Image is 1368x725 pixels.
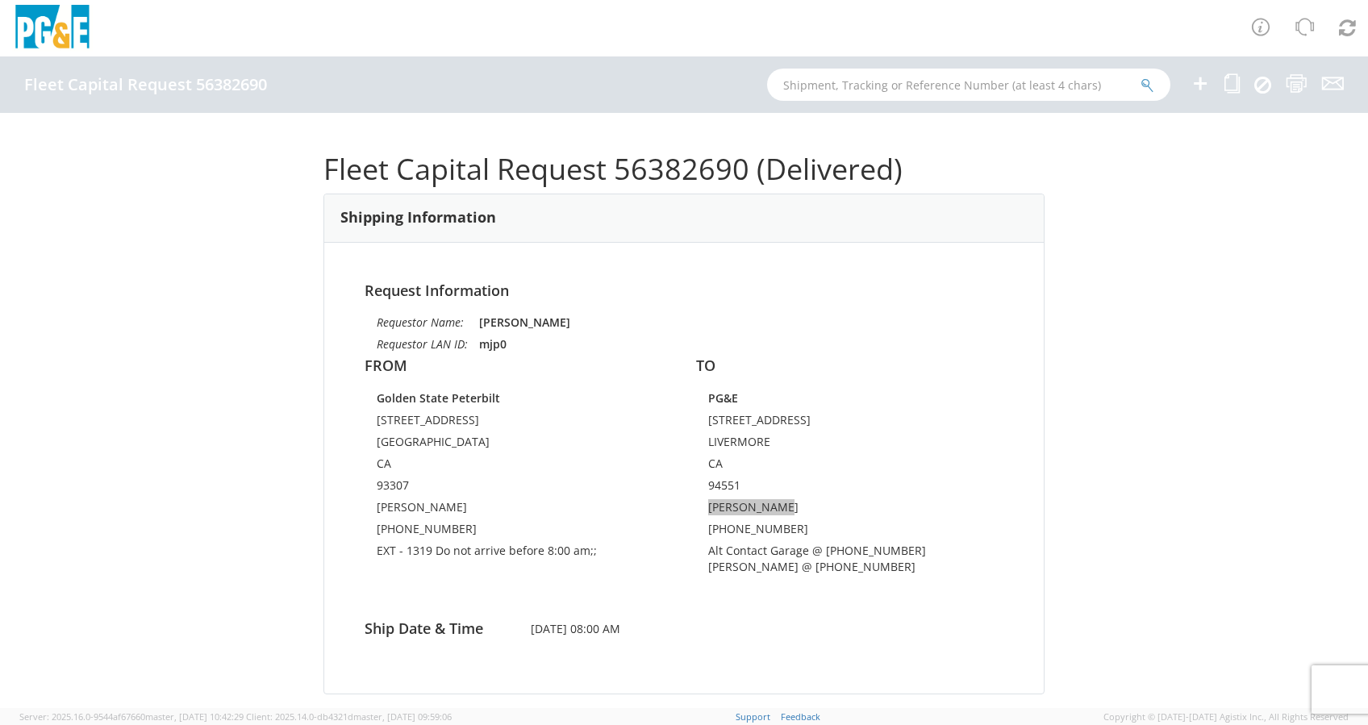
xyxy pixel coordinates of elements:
[12,5,93,52] img: pge-logo-06675f144f4cfa6a6814.png
[1103,710,1349,723] span: Copyright © [DATE]-[DATE] Agistix Inc., All Rights Reserved
[736,710,770,723] a: Support
[781,710,820,723] a: Feedback
[708,390,738,406] strong: PG&E
[708,499,991,521] td: [PERSON_NAME]
[708,412,991,434] td: [STREET_ADDRESS]
[479,336,507,352] strong: mjp0
[708,456,991,477] td: CA
[24,76,267,94] h4: Fleet Capital Request 56382690
[377,477,660,499] td: 93307
[353,710,452,723] span: master, [DATE] 09:59:06
[365,283,1003,299] h4: Request Information
[377,543,660,565] td: EXT - 1319 Do not arrive before 8:00 am;;
[519,621,850,637] span: [DATE] 08:00 AM
[767,69,1170,101] input: Shipment, Tracking or Reference Number (at least 4 chars)
[352,621,519,637] h4: Ship Date & Time
[377,499,660,521] td: [PERSON_NAME]
[696,358,1003,374] h4: TO
[708,521,991,543] td: [PHONE_NUMBER]
[377,434,660,456] td: [GEOGRAPHIC_DATA]
[377,456,660,477] td: CA
[19,710,244,723] span: Server: 2025.16.0-9544af67660
[479,315,570,330] strong: [PERSON_NAME]
[377,390,500,406] strong: Golden State Peterbilt
[377,412,660,434] td: [STREET_ADDRESS]
[377,521,660,543] td: [PHONE_NUMBER]
[365,358,672,374] h4: FROM
[708,477,991,499] td: 94551
[340,210,496,226] h3: Shipping Information
[377,336,468,352] i: Requestor LAN ID:
[246,710,452,723] span: Client: 2025.14.0-db4321d
[377,315,464,330] i: Requestor Name:
[708,543,991,581] td: Alt Contact Garage @ [PHONE_NUMBER] [PERSON_NAME] @ [PHONE_NUMBER]
[708,434,991,456] td: LIVERMORE
[323,153,1045,185] h1: Fleet Capital Request 56382690 (Delivered)
[145,710,244,723] span: master, [DATE] 10:42:29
